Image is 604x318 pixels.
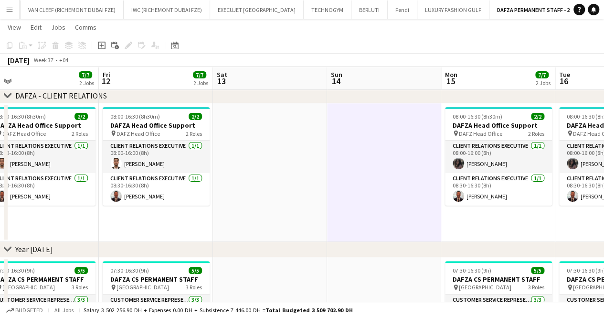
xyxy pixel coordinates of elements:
[84,307,353,314] div: Salary 3 502 256.90 DH + Expenses 0.00 DH + Subsistence 7 446.00 DH =
[417,0,489,19] button: LUXURY FASHION GULF
[304,0,351,19] button: TECHNOGYM
[103,173,210,206] app-card-role: Client Relations Executive1/108:30-16:30 (8h)[PERSON_NAME]
[53,307,75,314] span: All jobs
[124,0,210,19] button: IWC (RICHEMONT DUBAI FZE)
[2,284,55,291] span: [GEOGRAPHIC_DATA]
[215,76,227,87] span: 13
[531,113,544,120] span: 2/2
[558,76,570,87] span: 16
[15,307,43,314] span: Budgeted
[4,21,25,33] a: View
[5,305,44,316] button: Budgeted
[453,267,491,274] span: 07:30-16:30 (9h)
[445,70,457,79] span: Mon
[8,55,30,65] div: [DATE]
[445,107,552,206] app-job-card: 08:00-16:30 (8h30m)2/2DAFZA Head Office Support DAFZ Head Office2 RolesClient Relations Executive...
[444,76,457,87] span: 15
[101,76,110,87] span: 12
[453,113,502,120] span: 08:00-16:30 (8h30m)
[8,23,21,32] span: View
[459,130,502,137] span: DAFZ Head Office
[47,21,69,33] a: Jobs
[79,79,94,87] div: 2 Jobs
[15,244,53,254] div: Year [DATE]
[265,307,353,314] span: Total Budgeted 3 509 702.90 DH
[210,0,304,19] button: EXECUJET [GEOGRAPHIC_DATA]
[15,91,107,100] div: DAFZA - CLIENT RELATIONS
[79,71,92,78] span: 7/7
[459,284,511,291] span: [GEOGRAPHIC_DATA]
[27,21,45,33] a: Edit
[103,107,210,206] app-job-card: 08:00-16:30 (8h30m)2/2DAFZA Head Office Support DAFZ Head Office2 RolesClient Relations Executive...
[103,121,210,130] h3: DAFZA Head Office Support
[51,23,65,32] span: Jobs
[445,141,552,173] app-card-role: Client Relations Executive1/108:00-16:00 (8h)[PERSON_NAME]
[21,0,124,19] button: VAN CLEEF (RICHEMONT DUBAI FZE)
[117,130,160,137] span: DAFZ Head Office
[536,79,551,87] div: 2 Jobs
[189,113,202,120] span: 2/2
[535,71,549,78] span: 7/7
[72,284,88,291] span: 3 Roles
[351,0,388,19] button: BERLUTI
[32,56,55,64] span: Week 37
[103,70,110,79] span: Fri
[531,267,544,274] span: 5/5
[193,79,208,87] div: 2 Jobs
[71,21,100,33] a: Comms
[559,70,570,79] span: Tue
[445,173,552,206] app-card-role: Client Relations Executive1/108:30-16:30 (8h)[PERSON_NAME]
[74,113,88,120] span: 2/2
[186,284,202,291] span: 3 Roles
[388,0,417,19] button: Fendi
[189,267,202,274] span: 5/5
[103,141,210,173] app-card-role: Client Relations Executive1/108:00-16:00 (8h)[PERSON_NAME]
[103,275,210,284] h3: DAFZA CS PERMANENT STAFF
[2,130,46,137] span: DAFZ Head Office
[31,23,42,32] span: Edit
[331,70,342,79] span: Sun
[110,113,160,120] span: 08:00-16:30 (8h30m)
[75,23,96,32] span: Comms
[489,0,600,19] button: DAFZA PERMANENT STAFF - 2019/2025
[110,267,149,274] span: 07:30-16:30 (9h)
[117,284,169,291] span: [GEOGRAPHIC_DATA]
[528,130,544,137] span: 2 Roles
[445,275,552,284] h3: DAFZA CS PERMANENT STAFF
[528,284,544,291] span: 3 Roles
[74,267,88,274] span: 5/5
[329,76,342,87] span: 14
[217,70,227,79] span: Sat
[445,121,552,130] h3: DAFZA Head Office Support
[186,130,202,137] span: 2 Roles
[59,56,68,64] div: +04
[193,71,206,78] span: 7/7
[72,130,88,137] span: 2 Roles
